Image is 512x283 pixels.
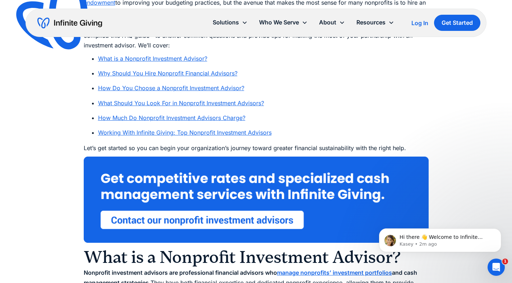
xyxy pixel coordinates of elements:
div: Resources [351,15,400,30]
img: Get competitive rates and specialized cash management services with Infinite Giving. Click to con... [84,157,429,243]
strong: Nonprofit investment advisors are professional financial advisors who [84,269,277,276]
div: Who We Serve [253,15,313,30]
a: How Do You Choose a Nonprofit Investment Advisor? [98,84,244,92]
iframe: Intercom live chat [488,259,505,276]
iframe: Intercom notifications message [368,213,512,264]
a: Get Started [434,15,480,31]
div: Solutions [213,18,239,27]
a: Why Should You Hire Nonprofit Financial Advisors? [98,70,237,77]
a: manage nonprofits’ investment portfolios [277,269,392,276]
div: About [319,18,336,27]
div: Who We Serve [259,18,299,27]
div: Solutions [207,15,253,30]
a: Working With Infinite Giving: Top Nonprofit Investment Advisors [98,129,272,136]
a: How Much Do Nonprofit Investment Advisors Charge? [98,114,245,121]
p: Let’s get started so you can begin your organization’s journey toward greater financial sustainab... [84,143,429,153]
div: Resources [356,18,386,27]
div: About [313,15,351,30]
a: home [37,17,102,29]
span: 1 [502,259,508,264]
a: Log In [411,19,428,27]
div: Log In [411,20,428,26]
h2: What is a Nonprofit Investment Advisor? [84,246,429,268]
a: What is a Nonprofit Investment Advisor? [98,55,207,62]
a: What Should You Look For in Nonprofit Investment Advisors? [98,99,264,107]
